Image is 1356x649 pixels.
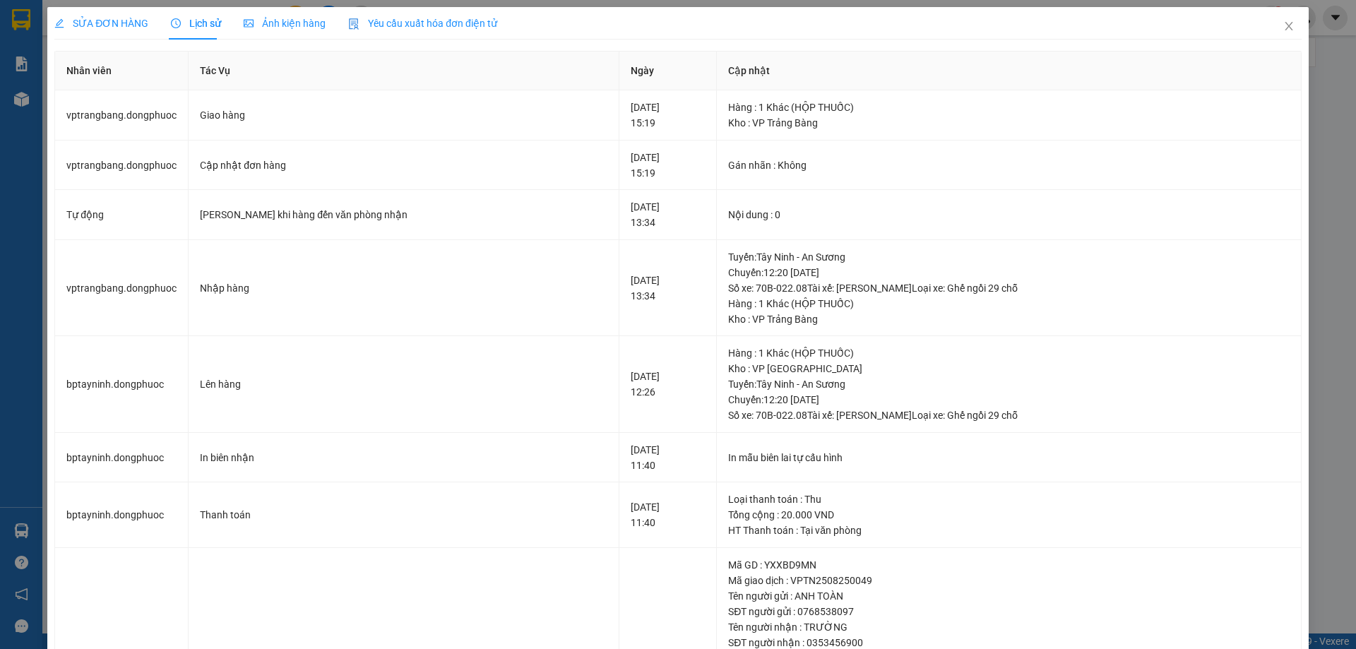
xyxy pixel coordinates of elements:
[717,52,1301,90] th: Cập nhật
[728,604,1289,619] div: SĐT người gửi : 0768538097
[55,482,189,548] td: bptayninh.dongphuoc
[55,141,189,191] td: vptrangbang.dongphuoc
[55,336,189,433] td: bptayninh.dongphuoc
[728,507,1289,523] div: Tổng cộng : 20.000 VND
[189,52,619,90] th: Tác Vụ
[728,100,1289,115] div: Hàng : 1 Khác (HỘP THUỐC)
[171,18,221,29] span: Lịch sử
[631,499,705,530] div: [DATE] 11:40
[200,507,607,523] div: Thanh toán
[55,433,189,483] td: bptayninh.dongphuoc
[171,18,181,28] span: clock-circle
[631,199,705,230] div: [DATE] 13:34
[631,273,705,304] div: [DATE] 13:34
[619,52,717,90] th: Ngày
[200,157,607,173] div: Cập nhật đơn hàng
[200,280,607,296] div: Nhập hàng
[200,207,607,222] div: [PERSON_NAME] khi hàng đến văn phòng nhận
[728,157,1289,173] div: Gán nhãn : Không
[631,100,705,131] div: [DATE] 15:19
[1269,7,1309,47] button: Close
[55,240,189,337] td: vptrangbang.dongphuoc
[728,557,1289,573] div: Mã GD : YXXBD9MN
[631,150,705,181] div: [DATE] 15:19
[1283,20,1295,32] span: close
[728,573,1289,588] div: Mã giao dịch : VPTN2508250049
[200,107,607,123] div: Giao hàng
[54,18,148,29] span: SỬA ĐƠN HÀNG
[728,376,1289,423] div: Tuyến : Tây Ninh - An Sương Chuyến: 12:20 [DATE] Số xe: 70B-022.08 Tài xế: [PERSON_NAME] Loại xe:...
[348,18,359,30] img: icon
[728,207,1289,222] div: Nội dung : 0
[631,369,705,400] div: [DATE] 12:26
[728,450,1289,465] div: In mẫu biên lai tự cấu hình
[728,492,1289,507] div: Loại thanh toán : Thu
[200,450,607,465] div: In biên nhận
[348,18,497,29] span: Yêu cầu xuất hóa đơn điện tử
[728,619,1289,635] div: Tên người nhận : TRƯỜNG
[728,588,1289,604] div: Tên người gửi : ANH TOÀN
[728,361,1289,376] div: Kho : VP [GEOGRAPHIC_DATA]
[728,523,1289,538] div: HT Thanh toán : Tại văn phòng
[728,115,1289,131] div: Kho : VP Trảng Bàng
[728,311,1289,327] div: Kho : VP Trảng Bàng
[728,296,1289,311] div: Hàng : 1 Khác (HỘP THUỐC)
[728,249,1289,296] div: Tuyến : Tây Ninh - An Sương Chuyến: 12:20 [DATE] Số xe: 70B-022.08 Tài xế: [PERSON_NAME] Loại xe:...
[200,376,607,392] div: Lên hàng
[54,18,64,28] span: edit
[728,345,1289,361] div: Hàng : 1 Khác (HỘP THUỐC)
[55,190,189,240] td: Tự động
[55,52,189,90] th: Nhân viên
[631,442,705,473] div: [DATE] 11:40
[244,18,326,29] span: Ảnh kiện hàng
[55,90,189,141] td: vptrangbang.dongphuoc
[244,18,254,28] span: picture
